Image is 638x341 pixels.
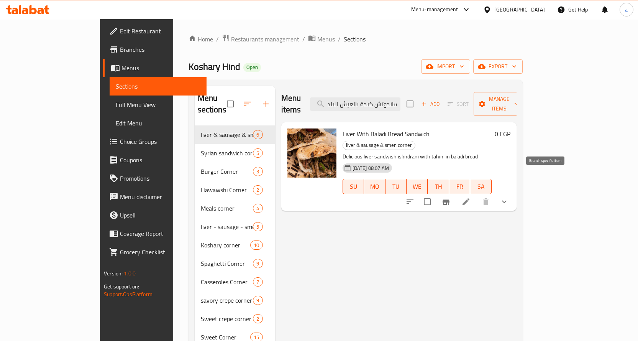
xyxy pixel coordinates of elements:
[201,314,253,323] span: Sweet crepe corner
[470,179,491,194] button: SA
[120,211,200,220] span: Upsell
[349,165,392,172] span: [DATE] 08:07 AM
[103,40,207,59] a: Branches
[473,181,488,192] span: SA
[302,35,305,44] li: /
[243,64,261,71] span: Open
[201,204,253,213] span: Meals corner
[367,181,382,192] span: MO
[251,242,262,249] span: 10
[253,148,262,158] div: items
[195,144,275,162] div: Syrian sandwich corner5
[189,58,240,75] span: Koshary Hind
[201,148,253,158] span: Syrian sandwich corner
[201,259,253,268] span: Spaghetti Corner
[195,125,275,144] div: liver & sausage & smen corner6
[418,98,443,110] span: Add item
[461,197,471,206] a: Edit menu item
[120,45,200,54] span: Branches
[103,224,207,243] a: Coverage Report
[411,5,458,14] div: Menu-management
[253,296,262,305] div: items
[477,193,495,211] button: delete
[201,296,253,305] span: savory crepe corner
[103,22,207,40] a: Edit Restaurant
[116,82,200,91] span: Sections
[253,315,262,323] span: 2
[103,188,207,206] a: Menu disclaimer
[494,5,545,14] div: [GEOGRAPHIC_DATA]
[216,35,219,44] li: /
[120,137,200,146] span: Choice Groups
[120,229,200,238] span: Coverage Report
[201,130,253,139] span: liver & sausage & smen corner
[427,62,464,71] span: import
[189,34,523,44] nav: breadcrumb
[251,334,262,341] span: 15
[344,35,366,44] span: Sections
[418,98,443,110] button: Add
[253,168,262,175] span: 3
[201,185,253,194] span: Hawawshi Corner
[253,260,262,267] span: 9
[428,179,449,194] button: TH
[104,269,123,278] span: Version:
[449,179,470,194] button: FR
[104,282,139,292] span: Get support on:
[343,141,415,150] span: liver & sausage & smen corner
[253,205,262,212] span: 4
[253,297,262,304] span: 9
[253,278,262,286] span: 7
[222,96,238,112] span: Select all sections
[480,94,519,114] span: Manage items
[625,5,628,14] span: a
[253,167,262,176] div: items
[103,59,207,77] a: Menus
[198,92,227,115] h2: Menu sections
[120,174,200,183] span: Promotions
[437,193,455,211] button: Branch-specific-item
[452,181,467,192] span: FR
[243,63,261,72] div: Open
[103,243,207,261] a: Grocery Checklist
[201,277,253,287] span: Casseroles Corner
[120,192,200,201] span: Menu disclaimer
[103,151,207,169] a: Coupons
[473,59,523,74] button: export
[253,259,262,268] div: items
[253,185,262,194] div: items
[389,181,403,192] span: TU
[195,236,275,254] div: Koshary corner10
[253,222,262,231] div: items
[253,204,262,213] div: items
[103,132,207,151] a: Choice Groups
[201,241,251,250] span: Koshary corner
[257,95,275,113] button: Add section
[479,62,517,71] span: export
[103,169,207,188] a: Promotions
[250,241,262,250] div: items
[116,119,200,128] span: Edit Menu
[231,35,299,44] span: Restaurants management
[474,92,525,116] button: Manage items
[407,179,428,194] button: WE
[343,141,415,150] div: liver & sausage & smen corner
[121,63,200,72] span: Menus
[201,222,253,231] span: liver - sausage - smen Corner
[310,97,400,111] input: search
[103,206,207,224] a: Upsell
[222,34,299,44] a: Restaurants management
[201,167,253,176] span: Burger Corner
[104,289,153,299] a: Support.OpsPlatform
[343,152,492,161] p: Delicious liver sandwish iskndrani with tahini in baladi bread
[346,181,361,192] span: SU
[110,77,207,96] a: Sections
